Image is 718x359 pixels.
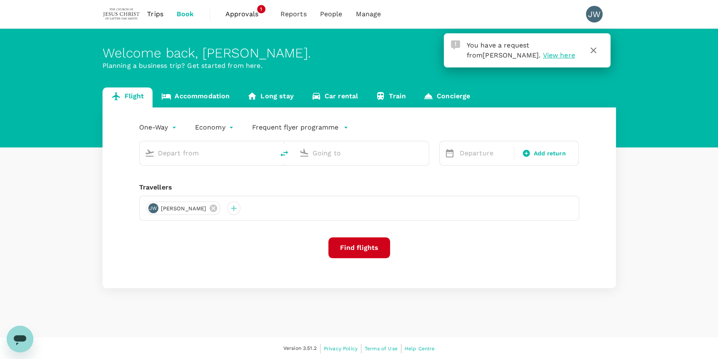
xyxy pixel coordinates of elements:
span: Terms of Use [365,346,398,352]
input: Depart from [158,147,257,160]
div: Economy [195,121,235,134]
a: Flight [103,87,153,107]
span: Add return [534,149,566,158]
span: Version 3.51.2 [283,344,317,353]
a: Accommodation [153,87,238,107]
img: Approval Request [451,40,460,50]
a: Long stay [238,87,302,107]
span: Trips [147,9,163,19]
img: The Malaysian Church of Jesus Christ of Latter-day Saints [103,5,141,23]
button: Open [268,152,270,154]
span: [PERSON_NAME] [483,51,539,59]
p: Planning a business trip? Get started from here. [103,61,616,71]
iframe: Button to launch messaging window [7,326,33,352]
div: Travellers [139,182,579,192]
button: Frequent flyer programme [252,122,348,132]
span: View here [543,51,575,59]
div: JW[PERSON_NAME] [146,202,221,215]
span: 1 [257,5,265,13]
input: Going to [313,147,411,160]
span: You have a request from . [467,41,541,59]
button: Find flights [328,237,390,258]
a: Car rental [303,87,367,107]
div: JW [148,203,158,213]
span: Privacy Policy [324,346,358,352]
div: JW [586,6,603,22]
a: Help Centre [405,344,435,353]
a: Privacy Policy [324,344,358,353]
span: Manage [355,9,381,19]
span: Reports [280,9,307,19]
a: Terms of Use [365,344,398,353]
span: Book [177,9,194,19]
span: Approvals [225,9,267,19]
a: Train [367,87,415,107]
div: One-Way [139,121,178,134]
span: [PERSON_NAME] [156,204,212,213]
a: Concierge [415,87,479,107]
div: Welcome back , [PERSON_NAME] . [103,45,616,61]
span: People [320,9,343,19]
button: delete [274,144,294,164]
p: Departure [460,148,509,158]
span: Help Centre [405,346,435,352]
button: Open [423,152,425,154]
p: Frequent flyer programme [252,122,338,132]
